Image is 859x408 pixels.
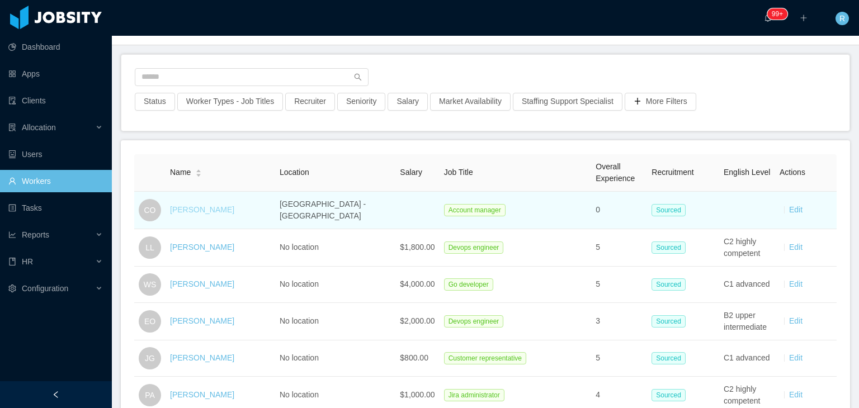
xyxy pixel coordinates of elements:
[8,124,16,131] i: icon: solution
[195,168,202,175] div: Sort
[652,168,693,177] span: Recruitment
[8,63,103,85] a: icon: appstoreApps
[789,279,803,288] a: Edit
[275,303,395,340] td: No location
[275,192,395,229] td: [GEOGRAPHIC_DATA] - [GEOGRAPHIC_DATA]
[275,229,395,267] td: No location
[789,353,803,362] a: Edit
[177,93,283,111] button: Worker Types - Job Titles
[789,243,803,252] a: Edit
[145,384,155,406] span: PA
[652,205,690,214] a: Sourced
[388,93,428,111] button: Salary
[652,390,690,399] a: Sourced
[430,93,511,111] button: Market Availability
[719,303,775,340] td: B2 upper intermediate
[400,316,435,325] span: $2,000.00
[652,241,686,254] span: Sourced
[764,14,772,22] i: icon: bell
[652,204,686,216] span: Sourced
[652,352,686,364] span: Sourced
[8,143,103,165] a: icon: robotUsers
[444,241,504,254] span: Devops engineer
[8,36,103,58] a: icon: pie-chartDashboard
[196,172,202,175] i: icon: caret-down
[719,340,775,377] td: C1 advanced
[144,199,156,221] span: CO
[789,205,803,214] a: Edit
[444,278,493,291] span: Go developer
[337,93,385,111] button: Seniority
[652,316,690,325] a: Sourced
[780,168,805,177] span: Actions
[22,257,33,266] span: HR
[170,279,234,288] a: [PERSON_NAME]
[22,284,68,293] span: Configuration
[591,229,647,267] td: 5
[280,168,309,177] span: Location
[652,243,690,252] a: Sourced
[652,278,686,291] span: Sourced
[719,267,775,303] td: C1 advanced
[196,168,202,172] i: icon: caret-up
[8,284,16,292] i: icon: setting
[145,236,154,259] span: LL
[591,340,647,377] td: 5
[170,390,234,399] a: [PERSON_NAME]
[170,205,234,214] a: [PERSON_NAME]
[170,316,234,325] a: [PERSON_NAME]
[789,316,803,325] a: Edit
[144,310,155,333] span: EO
[591,267,647,303] td: 5
[22,123,56,132] span: Allocation
[8,258,16,265] i: icon: book
[652,279,690,288] a: Sourced
[789,390,803,399] a: Edit
[145,347,155,369] span: JG
[400,243,435,252] span: $1,800.00
[8,89,103,112] a: icon: auditClients
[444,389,504,401] span: Jira administrator
[767,8,787,20] sup: 232
[724,168,770,177] span: English Level
[170,243,234,252] a: [PERSON_NAME]
[444,352,526,364] span: Customer representative
[354,73,362,81] i: icon: search
[800,14,808,22] i: icon: plus
[275,340,395,377] td: No location
[444,315,504,328] span: Devops engineer
[8,231,16,239] i: icon: line-chart
[144,273,157,296] span: WS
[591,192,647,229] td: 0
[591,303,647,340] td: 3
[444,168,473,177] span: Job Title
[839,12,845,25] span: R
[170,353,234,362] a: [PERSON_NAME]
[719,229,775,267] td: C2 highly competent
[170,167,191,178] span: Name
[8,170,103,192] a: icon: userWorkers
[444,204,506,216] span: Account manager
[275,267,395,303] td: No location
[513,93,622,111] button: Staffing Support Specialist
[652,389,686,401] span: Sourced
[625,93,696,111] button: icon: plusMore Filters
[400,279,435,288] span: $4,000.00
[652,353,690,362] a: Sourced
[400,390,435,399] span: $1,000.00
[8,197,103,219] a: icon: profileTasks
[22,230,49,239] span: Reports
[285,93,335,111] button: Recruiter
[652,315,686,328] span: Sourced
[135,93,175,111] button: Status
[400,168,422,177] span: Salary
[596,162,635,183] span: Overall Experience
[400,353,428,362] span: $800.00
